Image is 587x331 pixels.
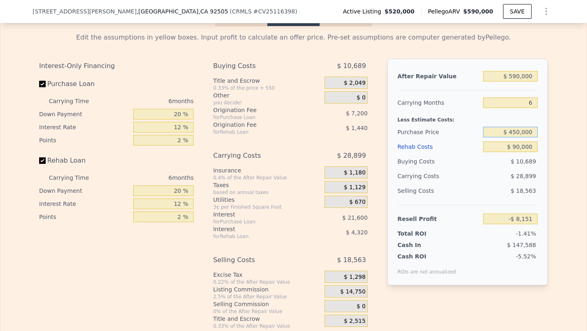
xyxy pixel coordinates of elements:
div: Interest-Only Financing [39,59,194,73]
span: -5.52% [516,253,536,260]
span: $590,000 [463,8,493,15]
div: 0.4% of the After Repair Value [213,174,321,181]
span: Active Listing [343,7,384,15]
span: $ 1,298 [344,274,365,281]
div: Carrying Costs [397,169,448,183]
div: Carrying Months [397,95,480,110]
div: Edit the assumptions in yellow boxes. Input profit to calculate an offer price. Pre-set assumptio... [39,33,548,42]
div: Rehab Costs [397,139,480,154]
div: Total ROI [397,229,448,238]
div: Origination Fee [213,121,304,129]
div: Cash In [397,241,448,249]
div: ( ) [230,7,298,15]
div: 0% of the After Repair Value [213,308,321,315]
div: Interest [213,225,304,233]
input: Purchase Loan [39,81,46,87]
div: Less Estimate Costs: [397,110,538,125]
span: $520,000 [384,7,415,15]
span: $ 28,899 [337,148,366,163]
div: Interest [213,210,304,218]
div: you decide! [213,99,321,106]
span: $ 10,689 [511,158,536,165]
button: SAVE [503,4,532,19]
span: $ 1,129 [344,184,365,191]
div: for Rehab Loan [213,129,304,135]
div: Buying Costs [213,59,304,73]
span: $ 1,440 [346,125,367,131]
div: Excise Tax [213,271,321,279]
span: $ 1,180 [344,169,365,177]
span: , CA 92505 [199,8,228,15]
div: Origination Fee [213,106,304,114]
div: Down Payment [39,108,130,121]
div: for Rehab Loan [213,233,304,240]
div: Interest Rate [39,121,130,134]
div: Purchase Price [397,125,480,139]
div: 0.22% of the After Repair Value [213,279,321,285]
div: Carrying Time [49,171,102,184]
button: Show Options [538,3,554,20]
div: based on annual taxes [213,189,321,196]
div: Cash ROI [397,252,456,260]
div: Title and Escrow [213,77,321,85]
div: 0.33% of the price + 550 [213,85,321,91]
div: Selling Commission [213,300,321,308]
div: Other [213,91,321,99]
div: Points [39,134,130,147]
span: [STREET_ADDRESS][PERSON_NAME] [33,7,137,15]
span: $ 10,689 [337,59,366,73]
div: Utilities [213,196,321,204]
div: Down Payment [39,184,130,197]
span: $ 7,200 [346,110,367,117]
div: 0.33% of the After Repair Value [213,323,321,329]
span: $ 18,563 [337,253,366,267]
span: $ 2,515 [344,318,365,325]
div: Selling Costs [397,183,480,198]
div: 3¢ per Finished Square Foot [213,204,321,210]
span: $ 0 [357,303,366,310]
input: Rehab Loan [39,157,46,164]
div: 2.5% of the After Repair Value [213,293,321,300]
div: Selling Costs [213,253,304,267]
div: Insurance [213,166,321,174]
span: $ 21,600 [342,214,368,221]
span: $ 28,899 [511,173,536,179]
span: $ 0 [357,94,366,102]
div: for Purchase Loan [213,218,304,225]
div: 6 months [105,95,194,108]
div: Interest Rate [39,197,130,210]
span: $ 147,588 [507,242,536,248]
div: 6 months [105,171,194,184]
span: Pellego ARV [428,7,463,15]
div: Points [39,210,130,223]
span: # CV25116398 [253,8,295,15]
span: CRMLS [232,8,252,15]
span: $ 670 [349,199,366,206]
div: After Repair Value [397,69,480,84]
div: Buying Costs [397,154,480,169]
div: Carrying Costs [213,148,304,163]
span: $ 14,750 [340,288,366,296]
div: Taxes [213,181,321,189]
div: Listing Commission [213,285,321,293]
label: Rehab Loan [39,153,130,168]
span: $ 2,049 [344,79,365,87]
span: -1.41% [516,230,536,237]
label: Purchase Loan [39,77,130,91]
div: for Purchase Loan [213,114,304,121]
div: ROIs are not annualized [397,260,456,275]
span: $ 18,563 [511,188,536,194]
div: Title and Escrow [213,315,321,323]
span: , [GEOGRAPHIC_DATA] [137,7,228,15]
div: Carrying Time [49,95,102,108]
div: Resell Profit [397,212,480,226]
span: $ 4,320 [346,229,367,236]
